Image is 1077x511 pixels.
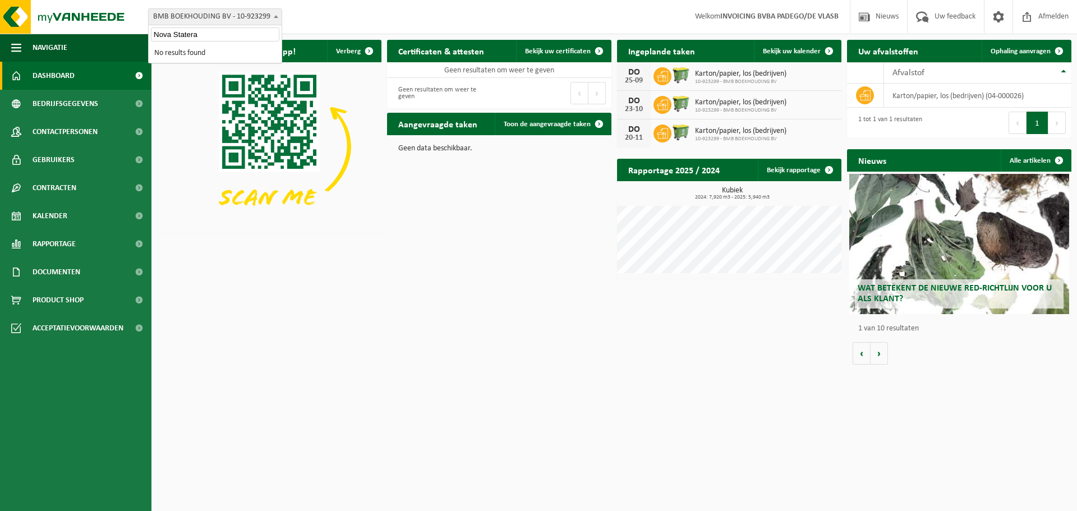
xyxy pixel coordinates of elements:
h2: Aangevraagde taken [387,113,489,135]
strong: INVOICING BVBA PADEGO/DE VLASB [720,12,839,21]
span: Kalender [33,202,67,230]
p: 1 van 10 resultaten [858,325,1066,333]
a: Alle artikelen [1001,149,1070,172]
a: Bekijk rapportage [758,159,840,181]
div: Geen resultaten om weer te geven [393,81,494,105]
button: Vorige [853,342,871,365]
span: Toon de aangevraagde taken [504,121,591,128]
button: Next [588,82,606,104]
span: Product Shop [33,286,84,314]
div: 1 tot 1 van 1 resultaten [853,111,922,135]
h2: Rapportage 2025 / 2024 [617,159,731,181]
button: 1 [1027,112,1048,134]
h2: Nieuws [847,149,897,171]
span: Documenten [33,258,80,286]
div: DO [623,68,645,77]
span: Contactpersonen [33,118,98,146]
h3: Kubiek [623,187,841,200]
a: Ophaling aanvragen [982,40,1070,62]
a: Toon de aangevraagde taken [495,113,610,135]
span: Contracten [33,174,76,202]
td: Geen resultaten om weer te geven [387,62,611,78]
div: 23-10 [623,105,645,113]
h2: Ingeplande taken [617,40,706,62]
a: Bekijk uw kalender [754,40,840,62]
span: BMB BOEKHOUDING BV - 10-923299 [149,9,282,25]
span: Navigatie [33,34,67,62]
div: DO [623,125,645,134]
img: WB-0660-HPE-GN-50 [671,123,691,142]
h2: Uw afvalstoffen [847,40,929,62]
span: Bedrijfsgegevens [33,90,98,118]
span: Bekijk uw certificaten [525,48,591,55]
button: Previous [570,82,588,104]
span: Ophaling aanvragen [991,48,1051,55]
span: Afvalstof [892,68,924,77]
span: Dashboard [33,62,75,90]
span: Karton/papier, los (bedrijven) [695,98,786,107]
p: Geen data beschikbaar. [398,145,600,153]
h2: Certificaten & attesten [387,40,495,62]
span: 2024: 7,920 m3 - 2025: 5,940 m3 [623,195,841,200]
span: 10-923299 - BMB BOEKHOUDING BV [695,136,786,142]
span: Wat betekent de nieuwe RED-richtlijn voor u als klant? [858,284,1052,303]
button: Volgende [871,342,888,365]
a: Wat betekent de nieuwe RED-richtlijn voor u als klant? [849,174,1069,314]
span: BMB BOEKHOUDING BV - 10-923299 [148,8,282,25]
div: 20-11 [623,134,645,142]
div: DO [623,96,645,105]
td: karton/papier, los (bedrijven) (04-000026) [884,84,1071,108]
button: Next [1048,112,1066,134]
a: Bekijk uw certificaten [516,40,610,62]
img: WB-0660-HPE-GN-50 [671,66,691,85]
span: Karton/papier, los (bedrijven) [695,70,786,79]
span: Bekijk uw kalender [763,48,821,55]
img: Download de VHEPlus App [157,62,381,231]
span: 10-923299 - BMB BOEKHOUDING BV [695,79,786,85]
button: Verberg [327,40,380,62]
button: Previous [1009,112,1027,134]
span: Verberg [336,48,361,55]
span: Gebruikers [33,146,75,174]
li: No results found [151,46,279,61]
span: Karton/papier, los (bedrijven) [695,127,786,136]
span: Acceptatievoorwaarden [33,314,123,342]
img: WB-0660-HPE-GN-50 [671,94,691,113]
span: 10-923299 - BMB BOEKHOUDING BV [695,107,786,114]
span: Rapportage [33,230,76,258]
div: 25-09 [623,77,645,85]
